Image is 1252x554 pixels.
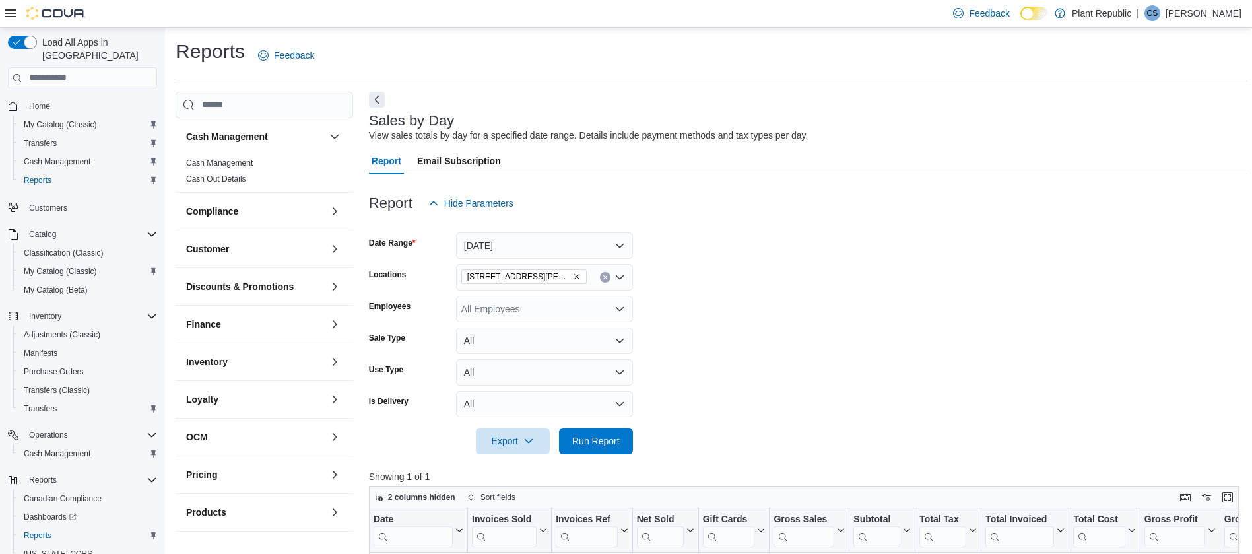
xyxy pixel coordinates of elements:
[327,467,343,483] button: Pricing
[369,129,808,143] div: View sales totals by day for a specified date range. Details include payment methods and tax type...
[24,138,57,149] span: Transfers
[186,393,324,406] button: Loyalty
[327,316,343,332] button: Finance
[24,385,90,396] span: Transfers (Classic)
[18,172,157,188] span: Reports
[18,364,89,380] a: Purchase Orders
[13,444,162,463] button: Cash Management
[1220,489,1236,505] button: Enter fullscreen
[186,393,218,406] h3: Loyalty
[614,304,625,314] button: Open list of options
[13,326,162,344] button: Adjustments (Classic)
[24,120,97,130] span: My Catalog (Classic)
[1199,489,1214,505] button: Display options
[18,117,157,133] span: My Catalog (Classic)
[186,130,268,143] h3: Cash Management
[1144,514,1205,526] div: Gross Profit
[18,382,95,398] a: Transfers (Classic)
[13,508,162,526] a: Dashboards
[186,130,324,143] button: Cash Management
[417,148,501,174] span: Email Subscription
[374,514,463,547] button: Date
[456,328,633,354] button: All
[186,174,246,184] a: Cash Out Details
[186,205,324,218] button: Compliance
[13,489,162,508] button: Canadian Compliance
[969,7,1009,20] span: Feedback
[467,270,570,283] span: [STREET_ADDRESS][PERSON_NAME]
[1073,514,1125,526] div: Total Cost
[13,363,162,381] button: Purchase Orders
[186,431,208,444] h3: OCM
[24,199,157,215] span: Customers
[18,364,157,380] span: Purchase Orders
[24,308,67,324] button: Inventory
[18,509,82,525] a: Dashboards
[1137,5,1139,21] p: |
[186,242,324,256] button: Customer
[18,154,96,170] a: Cash Management
[13,171,162,190] button: Reports
[186,468,217,481] h3: Pricing
[985,514,1054,547] div: Total Invoiced
[919,514,966,547] div: Total Tax
[24,403,57,414] span: Transfers
[253,42,319,69] a: Feedback
[186,355,324,368] button: Inventory
[636,514,683,526] div: Net Sold
[24,348,57,359] span: Manifests
[853,514,900,547] div: Subtotal
[186,318,324,331] button: Finance
[13,116,162,134] button: My Catalog (Classic)
[327,279,343,294] button: Discounts & Promotions
[24,266,97,277] span: My Catalog (Classic)
[572,434,620,448] span: Run Report
[13,153,162,171] button: Cash Management
[186,158,253,168] span: Cash Management
[29,430,68,440] span: Operations
[374,514,453,547] div: Date
[24,226,61,242] button: Catalog
[29,475,57,485] span: Reports
[327,392,343,407] button: Loyalty
[774,514,834,547] div: Gross Sales
[18,401,62,417] a: Transfers
[1144,514,1216,547] button: Gross Profit
[29,311,61,322] span: Inventory
[1177,489,1193,505] button: Keyboard shortcuts
[327,429,343,445] button: OCM
[24,175,51,186] span: Reports
[573,273,581,281] button: Remove 1031 Pape Ave from selection in this group
[18,446,157,462] span: Cash Management
[13,244,162,262] button: Classification (Classic)
[24,156,90,167] span: Cash Management
[176,155,353,192] div: Cash Management
[614,272,625,283] button: Open list of options
[3,197,162,217] button: Customers
[13,381,162,399] button: Transfers (Classic)
[29,203,67,213] span: Customers
[369,396,409,407] label: Is Delivery
[327,504,343,520] button: Products
[29,229,56,240] span: Catalog
[702,514,765,547] button: Gift Cards
[3,426,162,444] button: Operations
[444,197,513,210] span: Hide Parameters
[24,226,157,242] span: Catalog
[24,472,62,488] button: Reports
[484,428,542,454] span: Export
[24,530,51,541] span: Reports
[18,382,157,398] span: Transfers (Classic)
[1073,514,1135,547] button: Total Cost
[1147,5,1158,21] span: CS
[186,355,228,368] h3: Inventory
[18,135,157,151] span: Transfers
[456,232,633,259] button: [DATE]
[18,245,157,261] span: Classification (Classic)
[327,129,343,145] button: Cash Management
[18,263,102,279] a: My Catalog (Classic)
[853,514,911,547] button: Subtotal
[327,241,343,257] button: Customer
[370,489,461,505] button: 2 columns hidden
[985,514,1065,547] button: Total Invoiced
